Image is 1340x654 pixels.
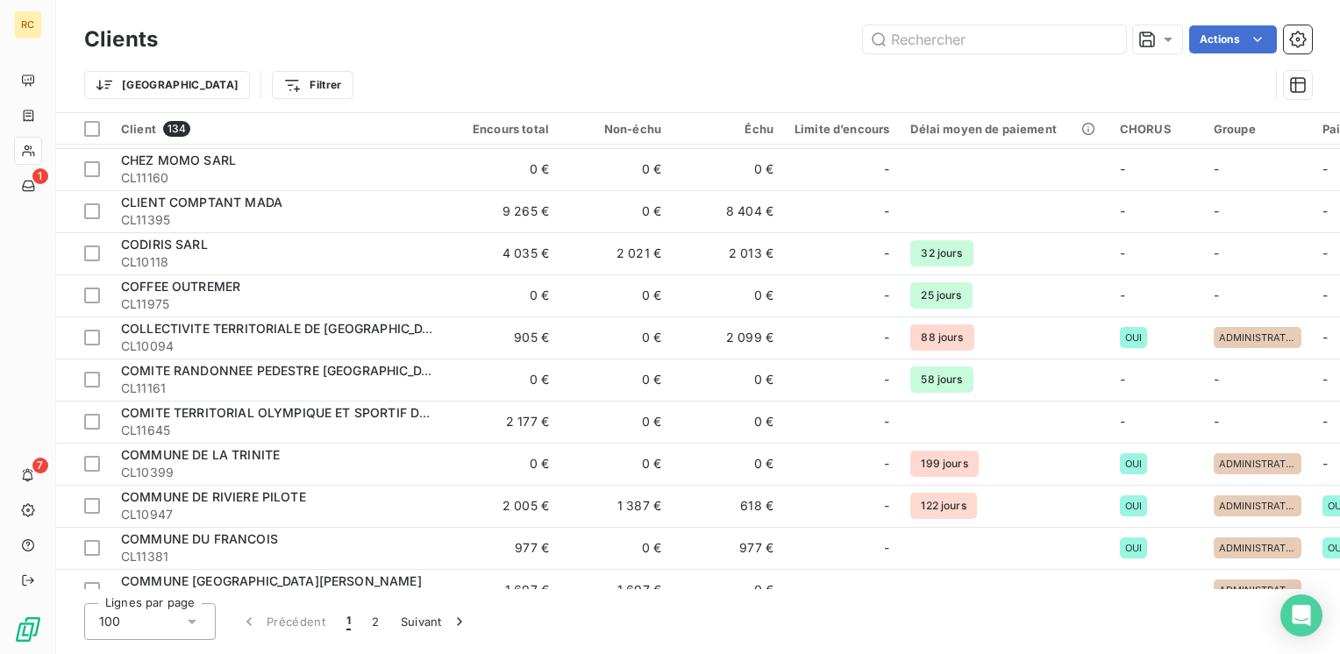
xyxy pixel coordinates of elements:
span: CL11160 [121,169,437,187]
span: - [1322,203,1328,218]
td: 0 € [447,274,560,316]
span: CL10118 [121,253,437,271]
span: - [884,497,889,515]
h3: Clients [84,24,158,55]
span: COFFEE OUTREMER [121,279,240,294]
span: CL10947 [121,506,437,523]
td: 0 € [672,401,784,443]
div: Open Intercom Messenger [1280,594,1322,636]
td: 0 € [447,443,560,485]
button: Actions [1189,25,1277,53]
span: - [884,287,889,304]
div: Échu [682,122,773,136]
input: Rechercher [863,25,1126,53]
span: OUI [1125,332,1142,343]
span: 58 jours [910,366,973,393]
td: 0 € [447,359,560,401]
span: Client [121,122,156,136]
span: ADMINISTRATION [1219,585,1296,595]
span: ADMINISTRATION [1219,543,1296,553]
span: - [1322,288,1328,302]
td: 618 € [672,485,784,527]
td: 0 € [672,569,784,611]
span: 32 jours [910,240,973,267]
td: 0 € [560,190,672,232]
td: 9 265 € [447,190,560,232]
span: 7 [32,458,48,473]
span: - [1214,161,1219,176]
td: 0 € [560,527,672,569]
span: ADMINISTRATION [1219,332,1296,343]
td: 0 € [560,148,672,190]
span: CL10399 [121,464,437,481]
span: ADMINISTRATION [1219,459,1296,469]
span: - [884,329,889,346]
span: CL11645 [121,422,437,439]
td: 0 € [560,274,672,316]
span: CL11395 [121,211,437,229]
span: - [1120,414,1125,429]
td: 1 387 € [560,485,672,527]
td: 977 € [672,527,784,569]
span: COMITE RANDONNEE PEDESTRE [GEOGRAPHIC_DATA] [121,363,449,378]
div: Limite d’encours [795,122,889,136]
span: - [884,203,889,220]
span: ADMINISTRATION [1219,501,1296,511]
span: COMITE TERRITORIAL OLYMPIQUE ET SPORTIF DE LA [GEOGRAPHIC_DATA] [121,405,576,420]
td: 1 697 € [447,569,560,611]
td: 2 021 € [560,232,672,274]
span: 134 [163,121,190,137]
td: 2 099 € [672,316,784,359]
span: - [1214,245,1219,260]
span: - [1322,161,1328,176]
span: - [884,245,889,262]
span: - [884,539,889,557]
span: - [1120,161,1125,176]
span: - [1120,288,1125,302]
span: OUI [1125,501,1142,511]
span: - [1214,288,1219,302]
span: CL11975 [121,295,437,313]
button: Suivant [390,603,479,640]
td: 2 005 € [447,485,560,527]
span: 88 jours [910,324,973,351]
span: 122 jours [910,493,976,519]
span: CL11161 [121,380,437,397]
span: CL11381 [121,548,437,565]
td: 0 € [672,359,784,401]
span: - [1120,245,1125,260]
span: COLLECTIVITE TERRITORIALE DE [GEOGRAPHIC_DATA] [121,321,451,336]
button: 2 [361,603,389,640]
span: OUI [1125,543,1142,553]
div: RC [14,11,42,39]
span: 25 jours [910,282,972,309]
span: 1 [346,613,351,630]
span: - [1120,372,1125,387]
div: Délai moyen de paiement [910,122,1098,136]
span: 199 jours [910,451,978,477]
span: CLIENT COMPTANT MADA [121,195,282,210]
span: - [1322,456,1328,471]
span: CODIRIS SARL [121,237,208,252]
span: - [1214,372,1219,387]
span: - [1322,582,1328,597]
td: 4 035 € [447,232,560,274]
td: 0 € [560,359,672,401]
td: 0 € [560,316,672,359]
td: 2 013 € [672,232,784,274]
span: OUI [1125,459,1142,469]
td: 0 € [672,443,784,485]
td: 0 € [672,148,784,190]
span: - [884,371,889,388]
button: Précédent [230,603,336,640]
span: - [1214,203,1219,218]
span: - [1214,414,1219,429]
td: 0 € [447,148,560,190]
td: 905 € [447,316,560,359]
div: CHORUS [1120,122,1193,136]
span: - [1120,203,1125,218]
span: COMMUNE DE LA TRINITE [121,447,280,462]
button: [GEOGRAPHIC_DATA] [84,71,250,99]
span: - [884,413,889,430]
td: 977 € [447,527,560,569]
